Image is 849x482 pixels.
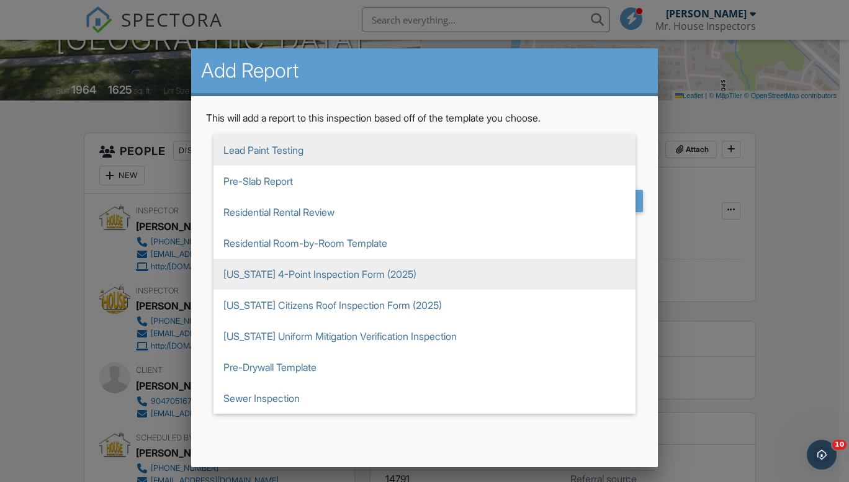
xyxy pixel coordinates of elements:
[213,290,636,321] span: [US_STATE] Citizens Roof Inspection Form (2025)
[213,197,636,228] span: Residential Rental Review
[206,111,643,125] p: This will add a report to this inspection based off of the template you choose.
[213,135,636,166] span: Lead Paint Testing
[213,321,636,352] span: [US_STATE] Uniform Mitigation Verification Inspection
[213,352,636,383] span: Pre-Drywall Template
[807,440,837,470] iframe: Intercom live chat
[213,166,636,197] span: Pre-Slab Report
[213,383,636,414] span: Sewer Inspection
[832,440,847,450] span: 10
[201,58,648,83] h2: Add Report
[213,259,636,290] span: [US_STATE] 4-Point Inspection Form (2025)
[213,228,636,259] span: Residential Room-by-Room Template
